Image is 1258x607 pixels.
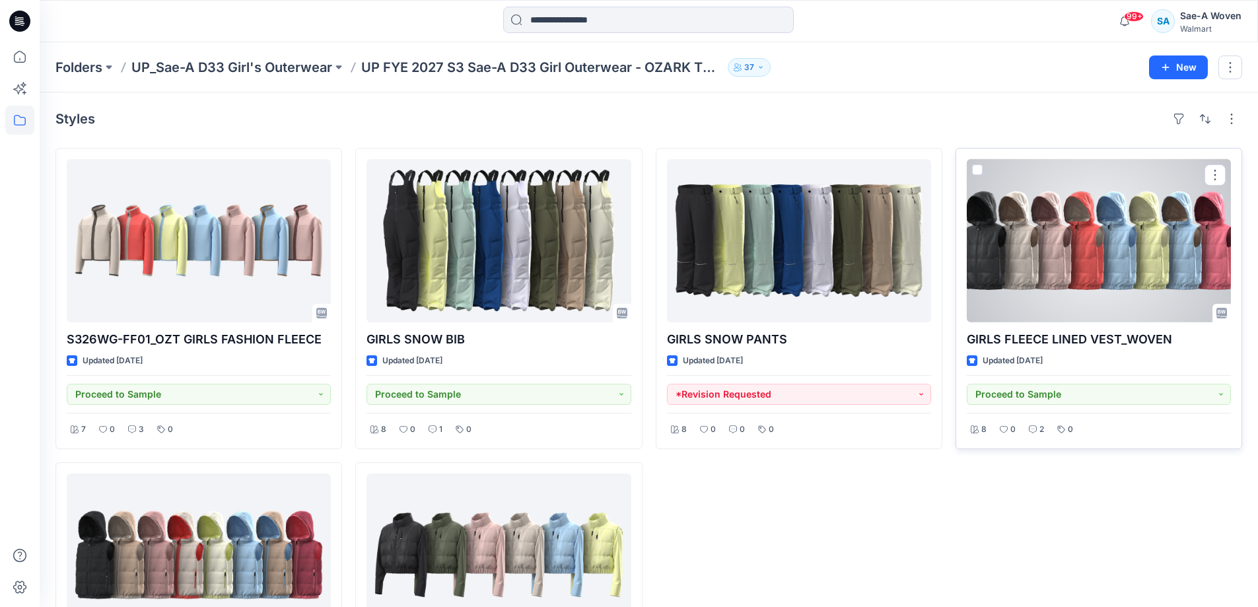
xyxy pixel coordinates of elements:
a: UP_Sae-A D33 Girl's Outerwear [131,58,332,77]
p: GIRLS SNOW PANTS [667,330,931,349]
p: 0 [466,423,472,437]
p: 0 [410,423,415,437]
div: Sae-A Woven [1180,8,1241,24]
p: 1 [439,423,442,437]
p: Updated [DATE] [83,354,143,368]
a: GIRLS FLEECE LINED VEST_WOVEN [967,159,1231,322]
a: GIRLS SNOW BIB [367,159,631,322]
p: GIRLS SNOW BIB [367,330,631,349]
button: 37 [728,58,771,77]
p: GIRLS FLEECE LINED VEST_WOVEN [967,330,1231,349]
p: 0 [769,423,774,437]
p: 0 [1068,423,1073,437]
p: 2 [1039,423,1044,437]
p: 0 [110,423,115,437]
p: UP FYE 2027 S3 Sae-A D33 Girl Outerwear - OZARK TRAIL [361,58,722,77]
p: 8 [681,423,687,437]
p: 8 [981,423,987,437]
p: Updated [DATE] [983,354,1043,368]
span: 99+ [1124,11,1144,22]
button: New [1149,55,1208,79]
div: SA [1151,9,1175,33]
p: Updated [DATE] [382,354,442,368]
p: 8 [381,423,386,437]
p: 0 [711,423,716,437]
p: 3 [139,423,144,437]
p: Updated [DATE] [683,354,743,368]
p: 7 [81,423,86,437]
a: Folders [55,58,102,77]
a: S326WG-FF01_OZT GIRLS FASHION FLEECE [67,159,331,322]
p: S326WG-FF01_OZT GIRLS FASHION FLEECE [67,330,331,349]
div: Walmart [1180,24,1241,34]
p: 37 [744,60,754,75]
p: 0 [740,423,745,437]
a: GIRLS SNOW PANTS [667,159,931,322]
p: 0 [1010,423,1016,437]
h4: Styles [55,111,95,127]
p: 0 [168,423,173,437]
